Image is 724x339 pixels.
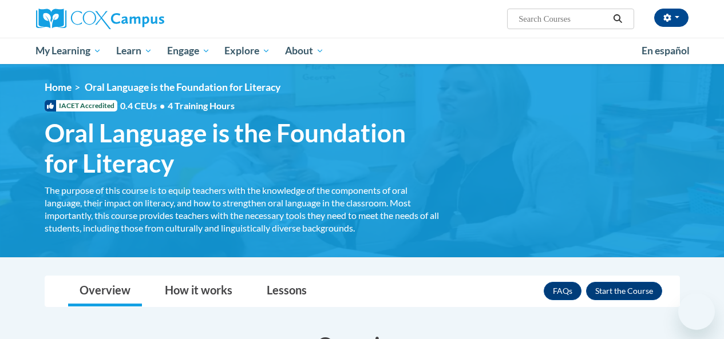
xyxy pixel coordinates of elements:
[45,100,117,111] span: IACET Accredited
[654,9,689,27] button: Account Settings
[45,118,440,178] span: Oral Language is the Foundation for Literacy
[167,44,210,58] span: Engage
[35,44,101,58] span: My Learning
[678,293,715,330] iframe: Button to launch messaging window
[45,81,72,93] a: Home
[517,12,609,26] input: Search Courses
[29,38,109,64] a: My Learning
[85,81,280,93] span: Oral Language is the Foundation for Literacy
[68,276,142,306] a: Overview
[586,282,662,300] button: Enroll
[217,38,278,64] a: Explore
[160,38,217,64] a: Engage
[36,9,242,29] a: Cox Campus
[634,39,697,63] a: En español
[168,100,235,111] span: 4 Training Hours
[278,38,331,64] a: About
[45,184,440,234] div: The purpose of this course is to equip teachers with the knowledge of the components of oral lang...
[544,282,581,300] a: FAQs
[224,44,270,58] span: Explore
[109,38,160,64] a: Learn
[153,276,244,306] a: How it works
[116,44,152,58] span: Learn
[160,100,165,111] span: •
[642,45,690,57] span: En español
[609,12,626,26] button: Search
[120,99,235,112] span: 0.4 CEUs
[255,276,318,306] a: Lessons
[27,38,697,64] div: Main menu
[36,9,164,29] img: Cox Campus
[285,44,324,58] span: About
